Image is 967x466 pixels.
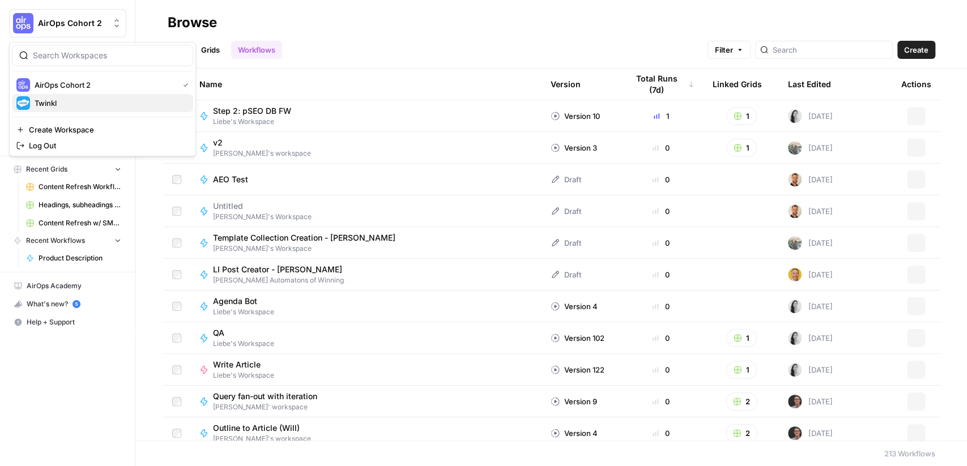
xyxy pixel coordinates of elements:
button: Recent Grids [9,161,126,178]
a: AirOps Academy [9,277,126,295]
img: cmgjdi7fanaqxch5181icqyz2ea2 [788,109,802,123]
div: Version 10 [551,110,600,122]
a: LI Post Creator - [PERSON_NAME][PERSON_NAME] Automatons of Winning [199,264,533,285]
div: Workspace: AirOps Cohort 2 [9,42,196,156]
button: Workspace: AirOps Cohort 2 [9,9,126,37]
text: 5 [75,301,78,307]
div: 0 [628,427,695,439]
div: What's new? [10,296,126,313]
span: Untitled [213,200,303,212]
div: 0 [628,364,695,375]
a: Write ArticleLiebe's Workspace [199,359,533,381]
span: Twinkl [35,97,184,109]
span: Filter [715,44,733,55]
a: Content Refresh w/ SME input - [PERSON_NAME] [21,214,126,232]
img: iy6wvd05dco5wzobjx9d57asjt3h [788,268,802,281]
div: 0 [628,237,695,249]
span: Log Out [29,140,184,151]
div: Linked Grids [713,69,762,100]
div: Version 3 [551,142,597,153]
span: Headings, subheadings & related KWs - [PERSON_NAME] [39,200,121,210]
span: [PERSON_NAME]'s workspace [213,434,311,444]
a: Grids [194,41,227,59]
span: [PERSON_NAME]' workspace [213,402,326,412]
button: 1 [726,139,757,157]
div: Draft [551,269,581,280]
span: AirOps Cohort 2 [38,18,107,29]
a: Template Collection Creation - [PERSON_NAME][PERSON_NAME]'s Workspace [199,232,533,254]
img: cmgjdi7fanaqxch5181icqyz2ea2 [788,363,802,377]
button: 2 [726,424,757,442]
a: Agenda BotLiebe's Workspace [199,296,533,317]
span: Step 2: pSEO DB FW [213,105,291,117]
div: Version 102 [551,332,604,344]
div: [DATE] [788,173,833,186]
div: Version 4 [551,427,598,439]
span: Outline to Article (Will) [213,422,302,434]
span: Write Article [213,359,265,370]
img: n47b5qplral73fmc5xoccotgnnum [788,395,802,408]
span: AirOps Cohort 2 [35,79,174,91]
a: QALiebe's Workspace [199,327,533,349]
a: Headings, subheadings & related KWs - [PERSON_NAME] [21,196,126,214]
span: Liebe's Workspace [213,339,274,349]
input: Search [773,44,888,55]
div: Draft [551,237,581,249]
span: QA [213,327,265,339]
div: 0 [628,301,695,312]
div: [DATE] [788,300,833,313]
span: Liebe's Workspace [213,370,274,381]
div: [DATE] [788,204,833,218]
div: [DATE] [788,236,833,250]
a: Product Description [21,249,126,267]
div: [DATE] [788,141,833,155]
span: LI Post Creator - [PERSON_NAME] [213,264,342,275]
img: n47b5qplral73fmc5xoccotgnnum [788,426,802,440]
div: [DATE] [788,426,833,440]
span: Create [904,44,928,55]
img: Twinkl Logo [16,96,30,110]
img: AirOps Cohort 2 Logo [16,78,30,92]
button: 2 [726,392,757,411]
span: [PERSON_NAME]'s Workspace [213,212,312,222]
span: Content Refresh w/ SME input - [PERSON_NAME] [39,218,121,228]
a: All [168,41,190,59]
div: 213 Workflows [884,448,935,459]
button: 1 [726,329,757,347]
a: Content Refresh Workflow [21,178,126,196]
div: [DATE] [788,395,833,408]
div: 0 [628,174,695,185]
img: 75qonnoumdsaaghxm7olv8a2cxbb [788,141,802,155]
a: AEO Test [199,174,533,185]
span: Liebe's Workspace [213,117,300,127]
div: Version 9 [551,396,597,407]
div: Version [551,69,581,100]
span: Liebe's Workspace [213,307,274,317]
span: Help + Support [27,317,121,327]
div: Name [199,69,533,100]
span: Recent Workflows [26,236,85,246]
button: 1 [726,107,757,125]
img: ggqkytmprpadj6gr8422u7b6ymfp [788,173,802,186]
div: Total Runs (7d) [628,69,695,100]
div: [DATE] [788,109,833,123]
a: Create Workspace [12,122,193,138]
a: 5 [73,300,80,308]
div: Last Edited [788,69,831,100]
div: Draft [551,174,581,185]
img: cmgjdi7fanaqxch5181icqyz2ea2 [788,331,802,345]
span: Agenda Bot [213,296,265,307]
a: Step 2: pSEO DB FWLiebe's Workspace [199,105,533,127]
img: cmgjdi7fanaqxch5181icqyz2ea2 [788,300,802,313]
div: Version 4 [551,301,598,312]
a: Log Out [12,138,193,153]
button: Filter [708,41,751,59]
span: Recent Grids [26,164,67,174]
div: 0 [628,142,695,153]
div: Browse [168,14,217,32]
img: ggqkytmprpadj6gr8422u7b6ymfp [788,204,802,218]
input: Search Workspaces [33,50,186,61]
span: AEO Test [213,174,248,185]
button: Create [897,41,935,59]
span: Template Collection Creation - [PERSON_NAME] [213,232,395,243]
